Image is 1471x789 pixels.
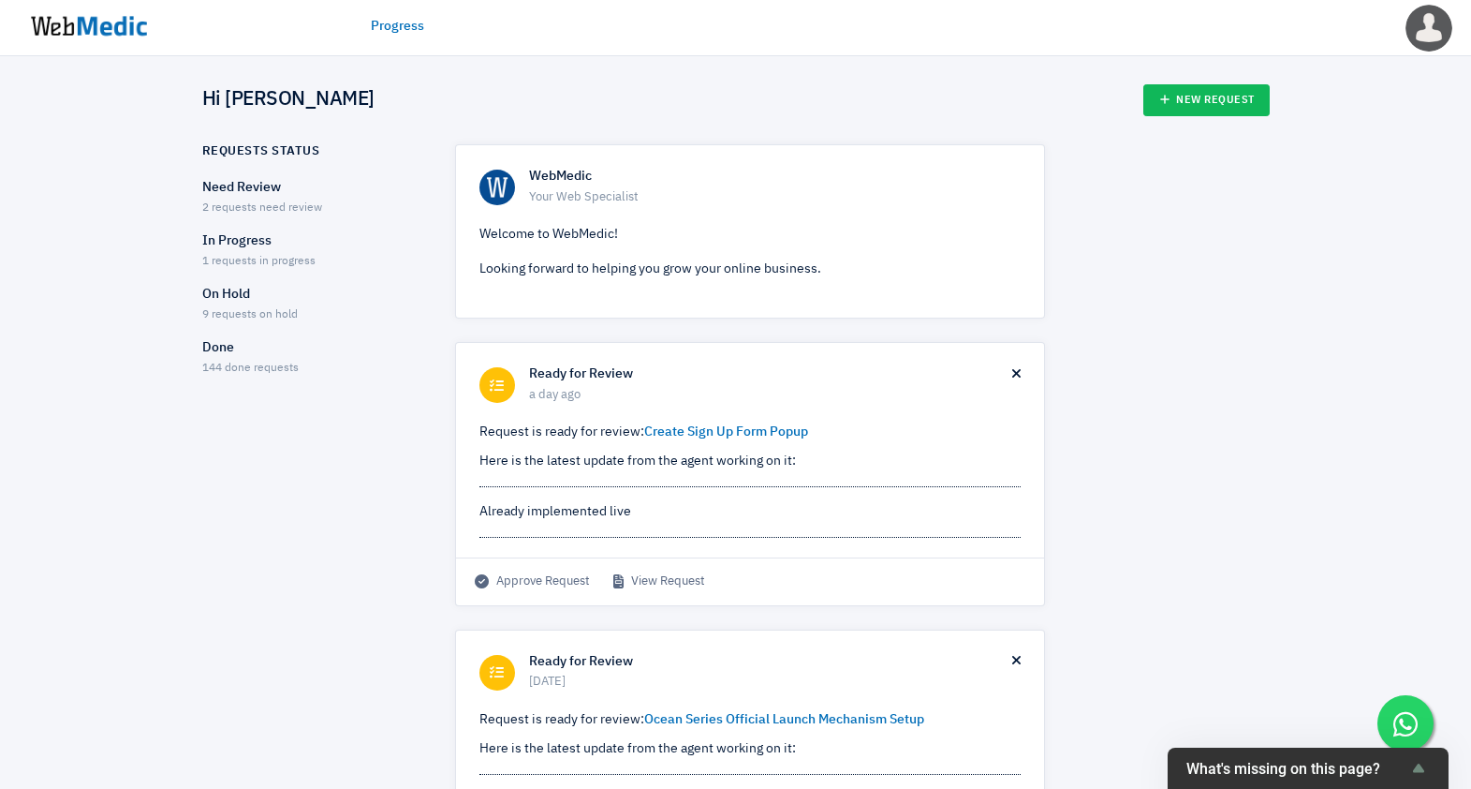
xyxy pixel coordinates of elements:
p: Looking forward to helping you grow your online business. [479,260,1021,279]
span: 1 requests in progress [202,256,316,267]
h6: Ready for Review [529,654,1012,671]
div: Already implemented live [479,502,1021,522]
h6: Ready for Review [529,366,1012,383]
h6: Requests Status [202,144,320,159]
button: Show survey - What's missing on this page? [1186,757,1430,780]
p: Request is ready for review: [479,710,1021,730]
p: On Hold [202,285,422,305]
h6: WebMedic [529,169,1021,186]
span: 9 requests on hold [202,309,298,320]
span: Your Web Specialist [529,188,1021,207]
span: [DATE] [529,673,1012,692]
p: Done [202,338,422,358]
h4: Hi [PERSON_NAME] [202,88,375,112]
span: What's missing on this page? [1186,760,1407,778]
a: Ocean Series Official Launch Mechanism Setup [644,713,924,726]
p: In Progress [202,231,422,251]
a: New Request [1143,84,1270,116]
a: Progress [371,17,424,37]
p: Request is ready for review: [479,423,1021,442]
p: Welcome to WebMedic! [479,225,1021,245]
a: Create Sign Up Form Popup [644,425,808,439]
span: 2 requests need review [202,202,322,214]
a: View Request [613,573,705,591]
p: Here is the latest update from the agent working on it: [479,739,1021,759]
span: Approve Request [475,573,590,591]
span: a day ago [529,386,1012,405]
span: 144 done requests [202,363,299,374]
p: Need Review [202,178,422,198]
p: Here is the latest update from the agent working on it: [479,452,1021,471]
